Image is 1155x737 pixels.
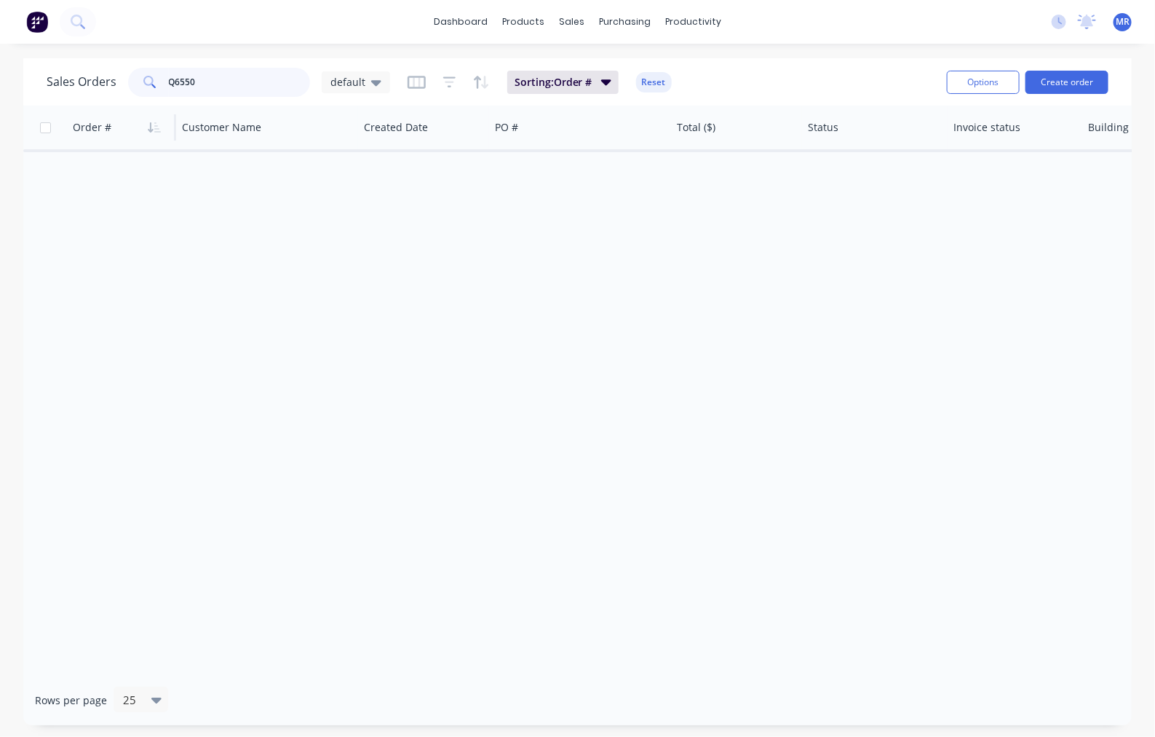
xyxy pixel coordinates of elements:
[26,11,48,33] img: Factory
[330,74,365,90] span: default
[515,75,592,90] span: Sorting: Order #
[658,11,729,33] div: productivity
[1025,71,1108,94] button: Create order
[636,72,672,92] button: Reset
[495,120,518,135] div: PO #
[677,120,715,135] div: Total ($)
[947,71,1020,94] button: Options
[953,120,1020,135] div: Invoice status
[364,120,428,135] div: Created Date
[73,120,111,135] div: Order #
[552,11,592,33] div: sales
[1116,15,1130,28] span: MR
[808,120,838,135] div: Status
[47,75,116,89] h1: Sales Orders
[35,693,107,708] span: Rows per page
[182,120,261,135] div: Customer Name
[426,11,495,33] a: dashboard
[495,11,552,33] div: products
[169,68,311,97] input: Search...
[507,71,619,94] button: Sorting:Order #
[592,11,658,33] div: purchasing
